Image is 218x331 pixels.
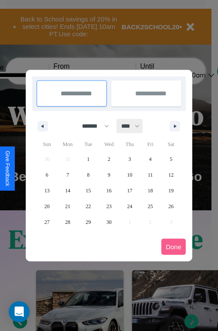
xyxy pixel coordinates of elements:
[106,183,112,199] span: 16
[106,214,112,230] span: 30
[87,167,90,183] span: 8
[161,183,181,199] button: 19
[161,167,181,183] button: 12
[140,167,160,183] button: 11
[44,183,50,199] span: 13
[86,183,91,199] span: 15
[99,151,119,167] button: 2
[119,199,140,214] button: 24
[140,183,160,199] button: 18
[148,183,153,199] span: 18
[86,199,91,214] span: 22
[140,137,160,151] span: Fri
[57,199,78,214] button: 21
[37,199,57,214] button: 20
[161,239,186,255] button: Done
[128,151,131,167] span: 3
[108,151,110,167] span: 2
[37,214,57,230] button: 27
[86,214,91,230] span: 29
[37,137,57,151] span: Sun
[65,199,70,214] span: 21
[127,167,132,183] span: 10
[57,167,78,183] button: 7
[119,137,140,151] span: Thu
[168,167,174,183] span: 12
[168,183,174,199] span: 19
[119,151,140,167] button: 3
[119,183,140,199] button: 17
[148,199,153,214] span: 25
[108,167,110,183] span: 9
[161,151,181,167] button: 5
[99,167,119,183] button: 9
[78,214,99,230] button: 29
[78,167,99,183] button: 8
[78,199,99,214] button: 22
[161,137,181,151] span: Sat
[99,214,119,230] button: 30
[127,183,132,199] span: 17
[99,183,119,199] button: 16
[148,167,153,183] span: 11
[65,214,70,230] span: 28
[57,214,78,230] button: 28
[65,183,70,199] span: 14
[99,199,119,214] button: 23
[78,183,99,199] button: 15
[161,199,181,214] button: 26
[57,137,78,151] span: Mon
[66,167,69,183] span: 7
[78,151,99,167] button: 1
[4,151,10,186] div: Give Feedback
[119,167,140,183] button: 10
[78,137,99,151] span: Tue
[99,137,119,151] span: Wed
[140,151,160,167] button: 4
[44,199,50,214] span: 20
[46,167,48,183] span: 6
[44,214,50,230] span: 27
[57,183,78,199] button: 14
[140,199,160,214] button: 25
[106,199,112,214] span: 23
[127,199,132,214] span: 24
[149,151,152,167] span: 4
[37,167,57,183] button: 6
[170,151,172,167] span: 5
[9,301,30,322] div: Open Intercom Messenger
[37,183,57,199] button: 13
[168,199,174,214] span: 26
[87,151,90,167] span: 1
